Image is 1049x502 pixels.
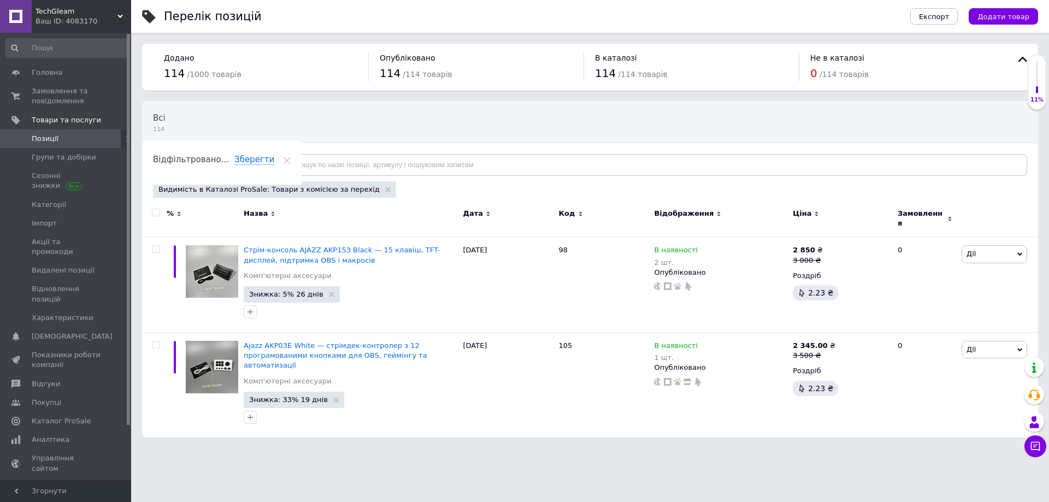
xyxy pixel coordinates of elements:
[153,113,166,123] span: Всі
[32,218,57,228] span: Імпорт
[167,209,174,218] span: %
[186,245,238,298] img: Стрим-консоль AJAZZ AKP153 Black - 15 клавиш, TFT-дисплей, поддержка OBS и макросов
[32,265,95,275] span: Видалені позиції
[460,333,556,438] div: [DATE]
[32,284,101,304] span: Відновлення позицій
[558,209,575,218] span: Код
[654,341,698,353] span: В наявності
[793,256,823,265] div: 3 000 ₴
[898,209,945,228] span: Замовлення
[32,237,101,257] span: Акції та промокоди
[244,341,427,369] a: Ajazz AKP03E White — стрімдек-контролер з 12 програмованими кнопками для OBS, геймінгу та автомат...
[967,250,976,258] span: Дії
[808,288,833,297] span: 2.23 ₴
[164,11,262,22] div: Перелік позицій
[36,16,131,26] div: Ваш ID: 4083170
[244,271,332,281] a: Комп'ютерні аксесуари
[244,376,332,386] a: Комп'ютерні аксесуари
[793,245,823,255] div: ₴
[793,271,888,281] div: Роздріб
[654,268,787,277] div: Опубліковано
[967,345,976,353] span: Дії
[793,246,815,254] b: 2 850
[654,363,787,373] div: Опубліковано
[153,155,229,164] span: Відфільтровано...
[32,350,101,370] span: Показники роботи компанії
[32,68,62,78] span: Головна
[249,396,328,403] span: Знижка: 33% 19 днів
[558,246,568,254] span: 98
[793,351,835,361] div: 3 500 ₴
[463,209,483,218] span: Дата
[32,416,91,426] span: Каталог ProSale
[969,8,1038,25] button: Додати товар
[32,313,93,323] span: Характеристики
[380,54,435,62] span: Опубліковано
[164,67,185,80] span: 114
[919,13,950,21] span: Експорт
[460,237,556,333] div: [DATE]
[891,237,959,333] div: 0
[234,155,274,165] span: Зберегти
[654,209,714,218] span: Відображення
[32,332,113,341] span: [DEMOGRAPHIC_DATA]
[32,398,61,407] span: Покупці
[1028,96,1046,104] div: 11%
[186,341,238,393] img: Ajazz AKP03E White - стримдек-контроллер с 12 программируемыми кнопками для OBS, гейминга и автом...
[910,8,958,25] button: Експорт
[793,341,835,351] div: ₴
[32,86,101,106] span: Замовлення та повідомлення
[654,353,698,362] div: 1 шт.
[793,366,888,376] div: Роздріб
[36,7,117,16] span: TechGleam
[153,125,166,133] span: 114
[558,341,572,350] span: 105
[32,134,58,144] span: Позиції
[618,70,667,79] span: / 114 товарів
[380,67,400,80] span: 114
[32,152,96,162] span: Групи та добірки
[891,333,959,438] div: 0
[32,115,101,125] span: Товари та послуги
[32,453,101,473] span: Управління сайтом
[158,185,380,194] span: Видимість в Каталозі ProSale: Товари з комісією за перехід
[275,154,1027,176] input: Пошук по назві позиції, артикулу і пошуковим запитам
[32,200,66,210] span: Категорії
[244,246,440,264] a: Стрім-консоль AJAZZ AKP153 Black — 15 клавіш, TFT-дисплей, підтримка OBS і макросів
[595,67,616,80] span: 114
[32,171,101,191] span: Сезонні знижки
[32,435,69,445] span: Аналітика
[32,379,60,389] span: Відгуки
[810,67,817,80] span: 0
[808,384,833,393] span: 2.23 ₴
[654,258,698,267] div: 2 шт.
[244,209,268,218] span: Назва
[654,246,698,257] span: В наявності
[793,341,828,350] b: 2 345.00
[403,70,452,79] span: / 114 товарів
[5,38,129,58] input: Пошук
[187,70,241,79] span: / 1000 товарів
[249,291,323,298] span: Знижка: 5% 26 днів
[1024,435,1046,457] button: Чат з покупцем
[977,13,1029,21] span: Додати товар
[595,54,637,62] span: В каталозі
[164,54,194,62] span: Додано
[793,209,811,218] span: Ціна
[810,54,864,62] span: Не в каталозі
[820,70,869,79] span: / 114 товарів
